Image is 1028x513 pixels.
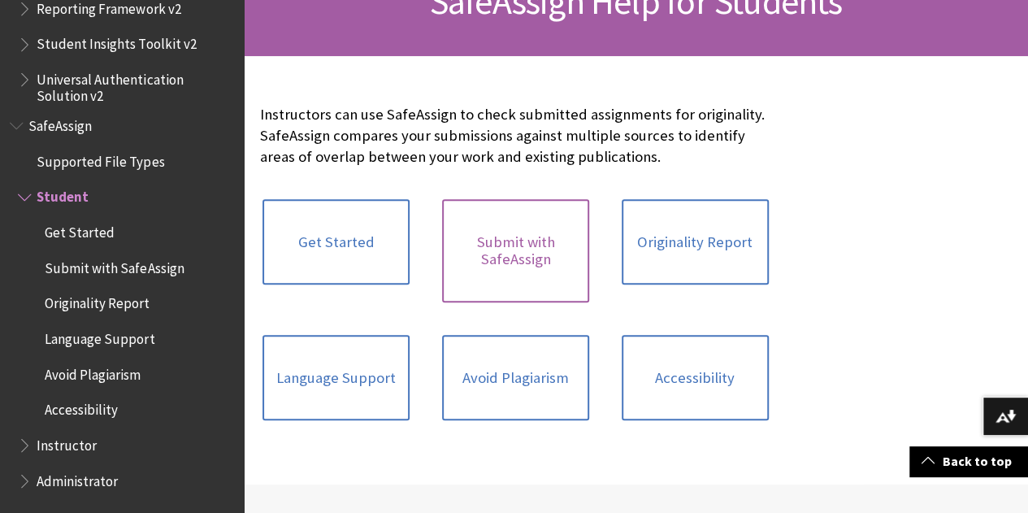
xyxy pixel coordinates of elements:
a: Get Started [262,199,410,285]
span: Originality Report [45,290,150,312]
a: Submit with SafeAssign [442,199,589,302]
a: Originality Report [622,199,769,285]
span: Supported File Types [37,148,164,170]
p: Instructors can use SafeAssign to check submitted assignments for originality. SafeAssign compare... [260,104,771,168]
span: Avoid Plagiarism [45,361,141,383]
span: Submit with SafeAssign [45,254,184,276]
span: Instructor [37,432,97,454]
span: Get Started [45,219,115,241]
nav: Book outline for Blackboard SafeAssign [10,112,234,494]
span: Language Support [45,325,154,347]
span: Universal Authentication Solution v2 [37,66,232,104]
a: Language Support [262,335,410,421]
span: SafeAssign [28,112,92,134]
span: Student [37,184,89,206]
span: Accessibility [45,397,118,419]
a: Back to top [909,446,1028,476]
span: Student Insights Toolkit v2 [37,31,196,53]
a: Accessibility [622,335,769,421]
a: Avoid Plagiarism [442,335,589,421]
span: Administrator [37,467,118,489]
